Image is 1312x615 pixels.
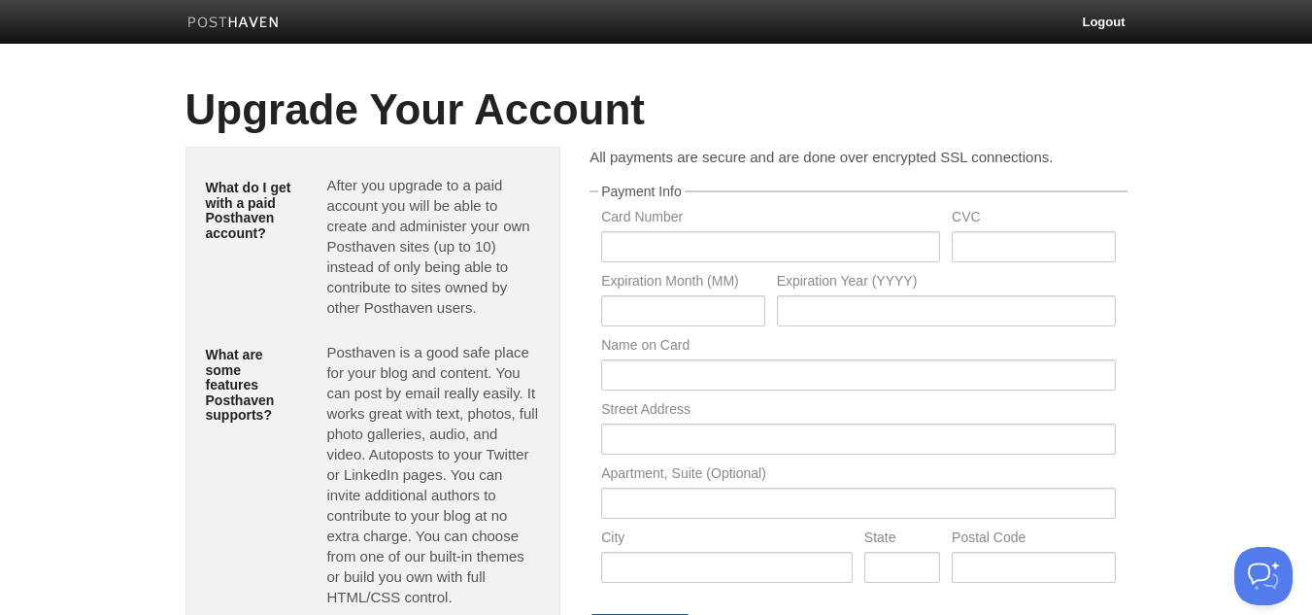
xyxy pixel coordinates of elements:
iframe: Help Scout Beacon - Open [1234,547,1293,605]
label: Street Address [601,402,1115,421]
label: CVC [952,210,1115,228]
label: Name on Card [601,338,1115,357]
label: City [601,530,853,549]
h1: Upgrade Your Account [185,86,1127,133]
img: Posthaven-bar [187,17,280,31]
p: All payments are secure and are done over encrypted SSL connections. [589,147,1127,167]
h5: What do I get with a paid Posthaven account? [206,181,298,241]
label: Apartment, Suite (Optional) [601,466,1115,485]
label: Expiration Month (MM) [601,274,764,292]
label: Postal Code [952,530,1115,549]
h5: What are some features Posthaven supports? [206,348,298,423]
p: Posthaven is a good safe place for your blog and content. You can post by email really easily. It... [326,342,540,607]
legend: Payment Info [598,185,685,198]
label: Card Number [601,210,940,228]
label: Expiration Year (YYYY) [777,274,1116,292]
label: State [864,530,940,549]
p: After you upgrade to a paid account you will be able to create and administer your own Posthaven ... [326,175,540,318]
